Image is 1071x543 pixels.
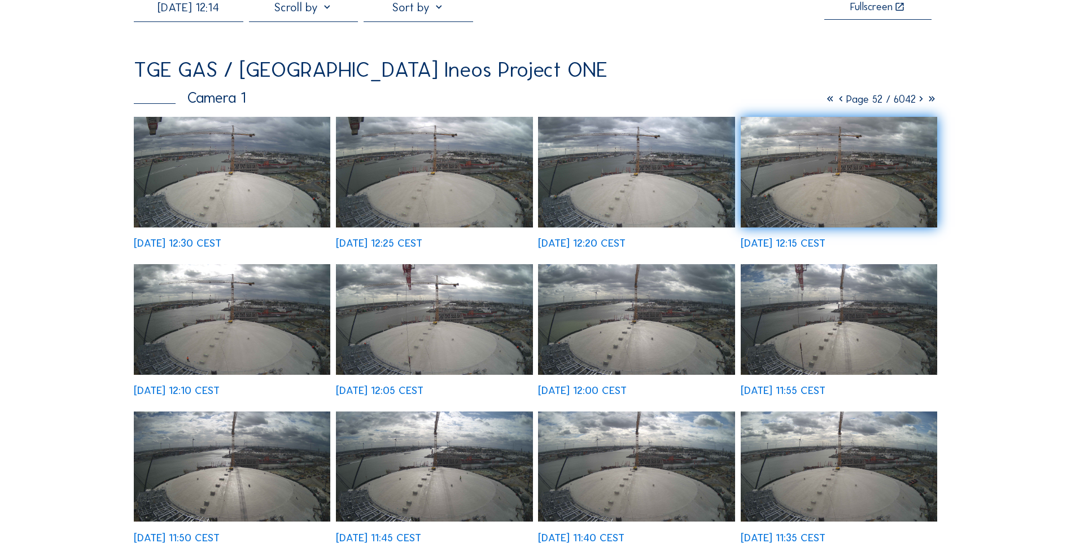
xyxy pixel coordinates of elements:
img: image_52870717 [134,411,330,522]
div: [DATE] 12:20 CEST [538,238,626,249]
img: image_52871642 [336,117,532,227]
img: image_52871364 [741,117,937,227]
div: [DATE] 11:55 CEST [741,386,825,396]
img: image_52871136 [336,264,532,375]
div: Camera 1 [134,90,246,105]
img: image_52870964 [538,264,735,375]
img: image_52870531 [336,411,532,522]
img: image_52870365 [538,411,735,522]
span: Page 52 / 6042 [846,93,916,106]
div: TGE GAS / [GEOGRAPHIC_DATA] Ineos Project ONE [134,59,607,81]
div: [DATE] 12:05 CEST [336,386,423,396]
div: [DATE] 12:00 CEST [538,386,627,396]
div: [DATE] 12:10 CEST [134,386,220,396]
img: image_52870285 [741,411,937,522]
div: [DATE] 12:15 CEST [741,238,825,249]
img: image_52870796 [741,264,937,375]
div: [DATE] 12:30 CEST [134,238,221,249]
div: Fullscreen [850,2,893,13]
div: [DATE] 12:25 CEST [336,238,422,249]
img: image_52871479 [538,117,735,227]
img: image_52871701 [134,117,330,227]
img: image_52871191 [134,264,330,375]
